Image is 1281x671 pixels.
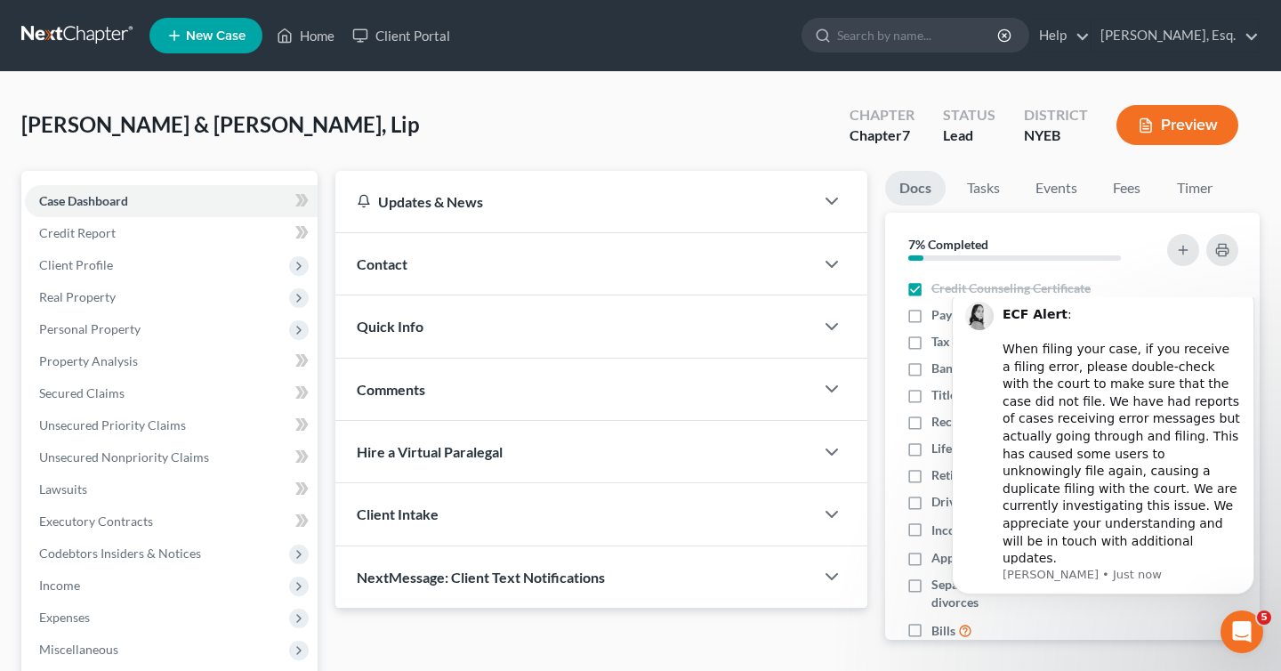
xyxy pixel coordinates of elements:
[931,622,955,640] span: Bills
[357,318,423,335] span: Quick Info
[39,417,186,433] span: Unsecured Priority Claims
[21,111,420,137] span: [PERSON_NAME] & [PERSON_NAME], Lip
[25,441,318,473] a: Unsecured Nonpriority Claims
[268,20,343,52] a: Home
[39,642,118,657] span: Miscellaneous
[39,546,201,561] span: Codebtors Insiders & Notices
[39,321,141,336] span: Personal Property
[77,10,142,24] b: ECF Alert
[837,19,1000,52] input: Search by name...
[1163,171,1227,206] a: Timer
[39,257,113,272] span: Client Profile
[953,171,1014,206] a: Tasks
[39,513,153,529] span: Executory Contracts
[25,505,318,538] a: Executory Contracts
[1257,610,1271,625] span: 5
[25,409,318,441] a: Unsecured Priority Claims
[902,126,910,143] span: 7
[25,473,318,505] a: Lawsuits
[39,481,87,497] span: Lawsuits
[1024,105,1088,125] div: District
[40,4,68,33] img: Profile image for Lindsey
[39,289,116,304] span: Real Property
[25,217,318,249] a: Credit Report
[25,185,318,217] a: Case Dashboard
[885,171,946,206] a: Docs
[357,192,793,211] div: Updates & News
[850,125,914,146] div: Chapter
[25,377,318,409] a: Secured Claims
[39,193,128,208] span: Case Dashboard
[1116,105,1238,145] button: Preview
[39,225,116,240] span: Credit Report
[1030,20,1090,52] a: Help
[1099,171,1156,206] a: Fees
[186,29,246,43] span: New Case
[908,237,988,252] strong: 7% Completed
[1221,610,1263,653] iframe: Intercom live chat
[25,345,318,377] a: Property Analysis
[357,505,439,522] span: Client Intake
[1024,125,1088,146] div: NYEB
[39,449,209,465] span: Unsecured Nonpriority Claims
[39,578,80,593] span: Income
[357,255,407,272] span: Contact
[357,443,503,460] span: Hire a Virtual Paralegal
[343,20,459,52] a: Client Portal
[943,125,995,146] div: Lead
[39,353,138,368] span: Property Analysis
[1092,20,1259,52] a: [PERSON_NAME], Esq.
[77,9,316,271] div: : ​ When filing your case, if you receive a filing error, please double-check with the court to m...
[357,569,605,586] span: NextMessage: Client Text Notifications
[850,105,914,125] div: Chapter
[39,385,125,400] span: Secured Claims
[77,270,316,286] p: Message from Lindsey, sent Just now
[931,279,1091,297] span: Credit Counseling Certificate
[39,610,90,625] span: Expenses
[357,381,425,398] span: Comments
[943,105,995,125] div: Status
[1021,171,1092,206] a: Events
[925,297,1281,623] iframe: Intercom notifications message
